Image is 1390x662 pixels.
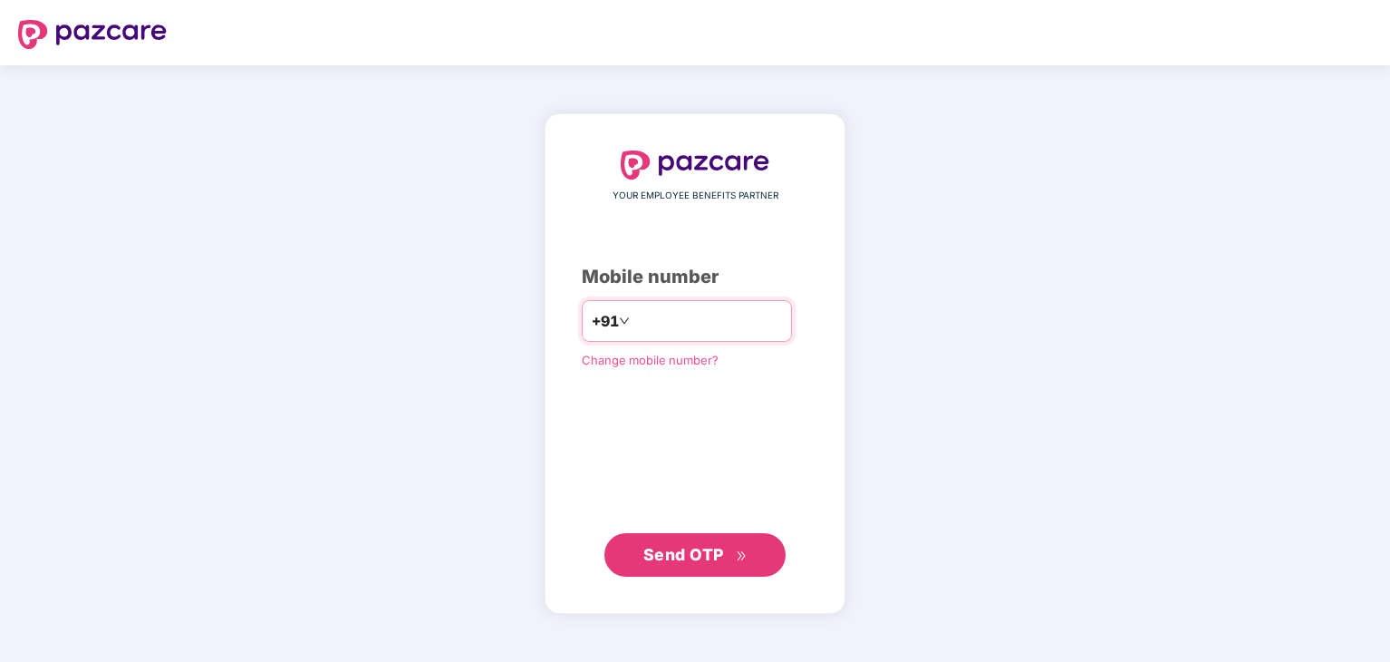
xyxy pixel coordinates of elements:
[592,310,619,333] span: +91
[604,533,786,577] button: Send OTPdouble-right
[582,263,808,291] div: Mobile number
[18,20,167,49] img: logo
[582,353,719,367] a: Change mobile number?
[613,189,778,203] span: YOUR EMPLOYEE BENEFITS PARTNER
[643,545,724,564] span: Send OTP
[619,316,630,326] span: down
[736,550,748,562] span: double-right
[621,151,769,180] img: logo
